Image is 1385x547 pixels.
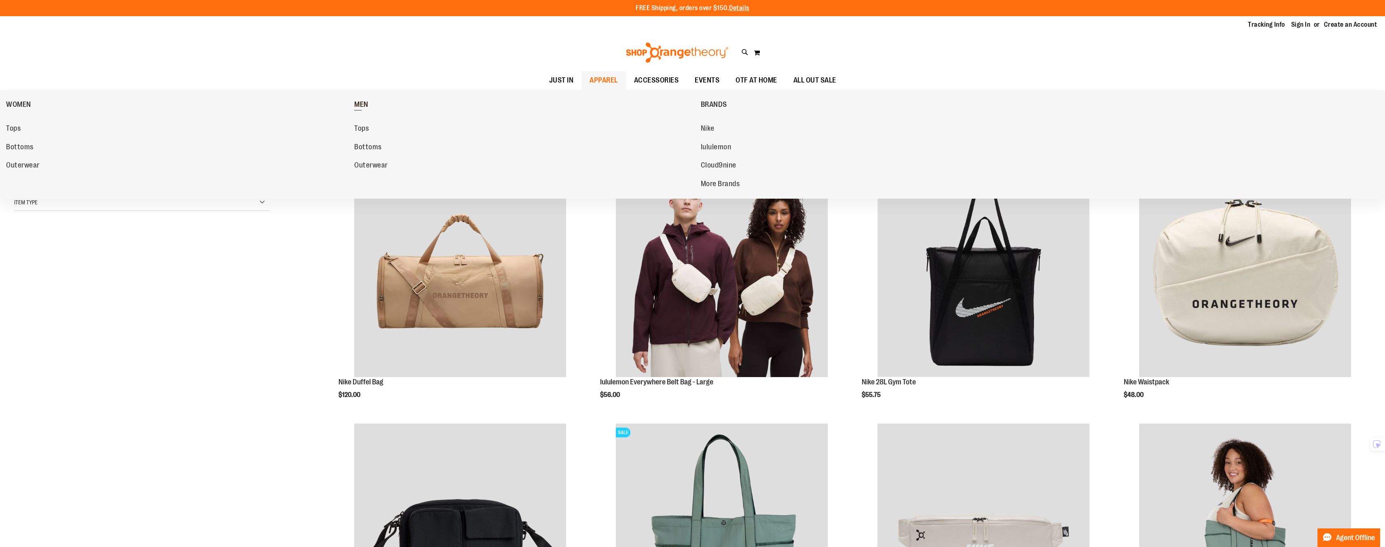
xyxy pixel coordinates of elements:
[590,71,618,89] span: APPAREL
[334,161,586,419] div: product
[1291,20,1311,29] a: Sign In
[1124,165,1367,378] a: Nike Waistpack
[596,161,847,419] div: product
[1317,528,1380,547] button: Agent Offline
[736,71,777,89] span: OTF AT HOME
[6,100,31,110] span: WOMEN
[701,161,736,171] span: Cloud9nine
[1120,161,1371,419] div: product
[1124,391,1145,399] span: $48.00
[354,165,566,377] img: Nike Duffel Bag
[793,71,836,89] span: ALL OUT SALE
[354,100,368,110] span: MEN
[1324,20,1377,29] a: Create an Account
[634,71,679,89] span: ACCESSORIES
[862,165,1105,378] a: Nike 28L Gym ToteNEW
[862,378,916,386] a: Nike 28L Gym Tote
[338,165,581,378] a: Nike Duffel BagNEW
[600,378,713,386] a: lululemon Everywhere Belt Bag - Large
[6,124,21,134] span: Tops
[636,4,749,13] p: FREE Shipping, orders over $150.
[354,124,369,134] span: Tops
[695,71,719,89] span: EVENTS
[549,71,574,89] span: JUST IN
[701,100,727,110] span: BRANDS
[6,161,40,171] span: Outerwear
[701,180,740,190] span: More Brands
[338,378,383,386] a: Nike Duffel Bag
[338,391,362,399] span: $120.00
[600,165,843,378] a: lululemon Everywhere Belt Bag - LargeNEW
[616,165,828,377] img: lululemon Everywhere Belt Bag - Large
[600,391,621,399] span: $56.00
[701,143,732,153] span: lululemon
[701,124,715,134] span: Nike
[1336,534,1375,542] span: Agent Offline
[14,199,38,206] span: Item Type
[1248,20,1285,29] a: Tracking Info
[729,4,749,12] a: Details
[616,428,630,437] span: SALE
[354,143,382,153] span: Bottoms
[625,42,730,63] img: Shop Orangetheory
[354,161,388,171] span: Outerwear
[858,161,1109,419] div: product
[878,165,1089,377] img: Nike 28L Gym Tote
[1139,165,1351,377] img: Nike Waistpack
[6,143,34,153] span: Bottoms
[862,391,882,399] span: $55.75
[1124,378,1169,386] a: Nike Waistpack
